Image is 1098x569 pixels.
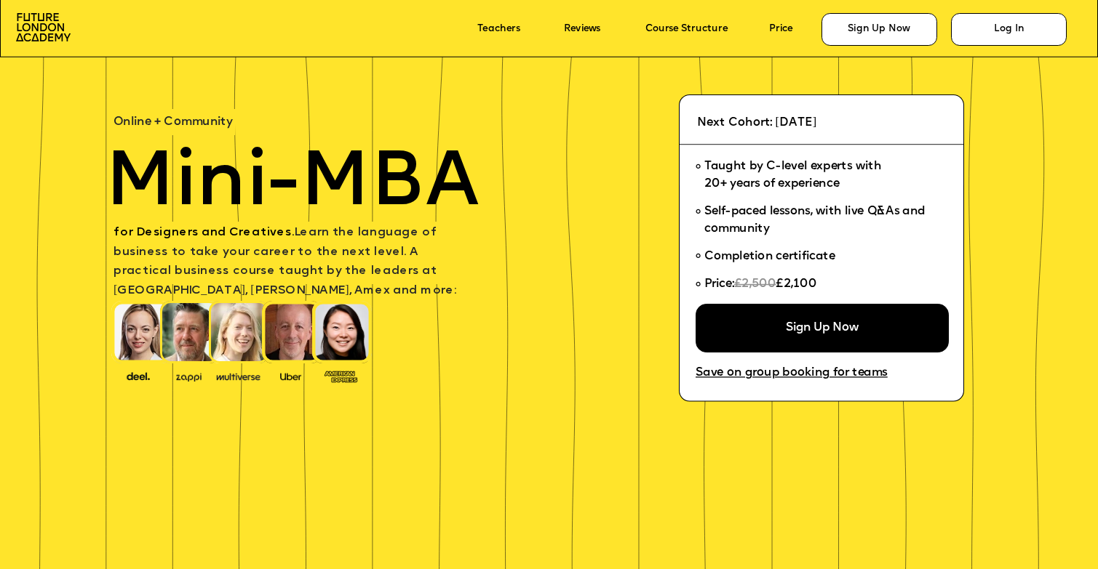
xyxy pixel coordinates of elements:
span: Taught by C-level experts with 20+ years of experience [704,161,881,190]
span: Learn the language of business to take your career to the next level. A practical business course... [114,227,456,296]
span: Self-paced lessons, with live Q&As and community [704,206,928,235]
span: Price: [704,278,734,290]
img: image-b7d05013-d886-4065-8d38-3eca2af40620.png [212,368,264,382]
span: Online + Community [114,116,233,128]
img: image-99cff0b2-a396-4aab-8550-cf4071da2cb9.png [269,370,312,382]
img: image-aac980e9-41de-4c2d-a048-f29dd30a0068.png [16,13,71,41]
a: Course Structure [645,24,728,35]
span: £2,500 [734,278,776,290]
img: image-388f4489-9820-4c53-9b08-f7df0b8d4ae2.png [117,368,160,382]
a: Reviews [564,24,600,35]
span: for Designers and Creatives. [114,227,294,238]
a: Teachers [477,24,520,35]
span: £2,100 [776,278,817,290]
a: Price [769,24,792,35]
img: image-b2f1584c-cbf7-4a77-bbe0-f56ae6ee31f2.png [167,370,210,382]
a: Save on group booking for teams [696,367,888,380]
span: Completion certificate [704,251,835,262]
span: Mini-MBA [105,148,479,224]
img: image-93eab660-639c-4de6-957c-4ae039a0235a.png [319,368,362,384]
span: Next Cohort: [DATE] [697,117,816,129]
